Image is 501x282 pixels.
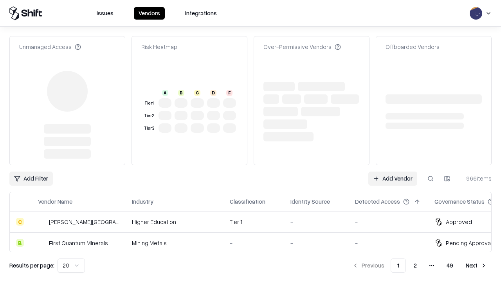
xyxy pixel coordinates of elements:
[290,218,342,226] div: -
[263,43,341,51] div: Over-Permissive Vendors
[446,239,492,247] div: Pending Approval
[230,197,265,206] div: Classification
[386,43,440,51] div: Offboarded Vendors
[38,197,72,206] div: Vendor Name
[434,197,485,206] div: Governance Status
[230,239,278,247] div: -
[9,172,53,186] button: Add Filter
[132,218,217,226] div: Higher Education
[16,239,24,247] div: B
[210,90,216,96] div: D
[368,172,417,186] a: Add Vendor
[461,258,492,273] button: Next
[355,218,422,226] div: -
[440,258,460,273] button: 49
[446,218,472,226] div: Approved
[49,218,119,226] div: [PERSON_NAME][GEOGRAPHIC_DATA]
[16,218,24,226] div: C
[143,100,155,107] div: Tier 1
[132,197,153,206] div: Industry
[143,125,155,132] div: Tier 3
[290,197,330,206] div: Identity Source
[460,174,492,183] div: 966 items
[92,7,118,20] button: Issues
[38,239,46,247] img: First Quantum Minerals
[134,7,165,20] button: Vendors
[9,261,54,269] p: Results per page:
[141,43,177,51] div: Risk Heatmap
[226,90,232,96] div: F
[348,258,492,273] nav: pagination
[355,239,422,247] div: -
[178,90,184,96] div: B
[230,218,278,226] div: Tier 1
[194,90,200,96] div: C
[407,258,423,273] button: 2
[19,43,81,51] div: Unmanaged Access
[391,258,406,273] button: 1
[355,197,400,206] div: Detected Access
[162,90,168,96] div: A
[180,7,222,20] button: Integrations
[143,112,155,119] div: Tier 2
[132,239,217,247] div: Mining Metals
[38,218,46,226] img: Reichman University
[49,239,108,247] div: First Quantum Minerals
[290,239,342,247] div: -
